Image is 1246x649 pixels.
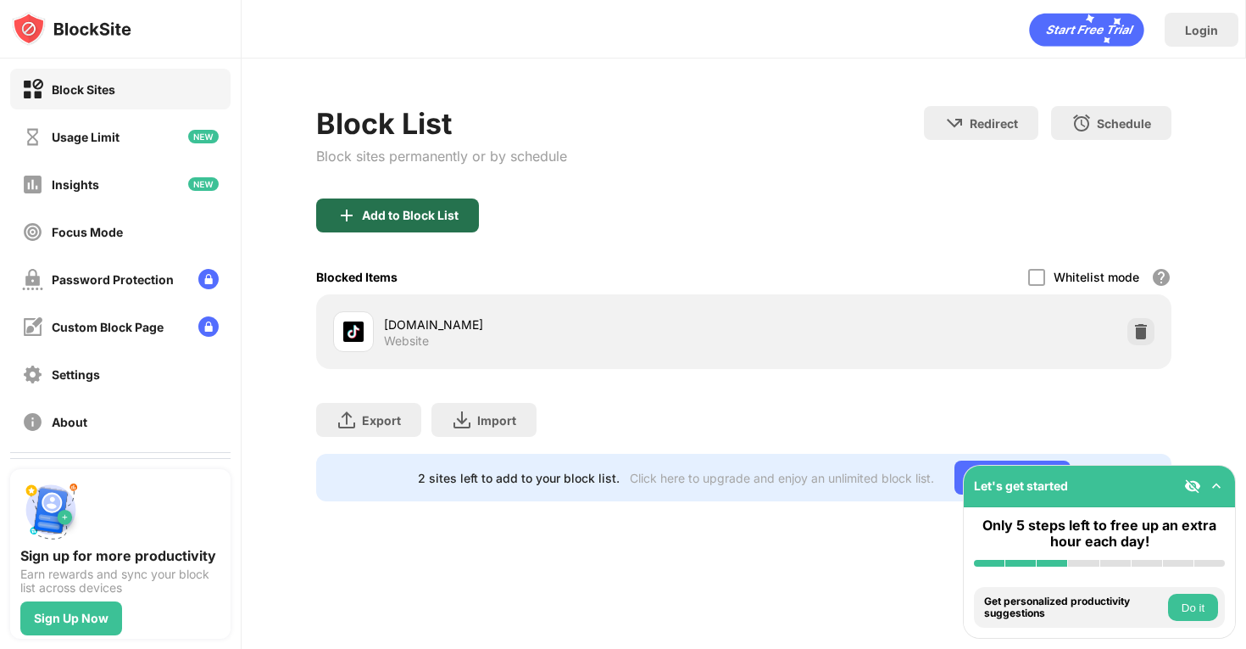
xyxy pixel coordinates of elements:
div: Add to Block List [362,209,459,222]
img: customize-block-page-off.svg [22,316,43,338]
div: Block List [316,106,567,141]
div: Block Sites [52,82,115,97]
div: Custom Block Page [52,320,164,334]
img: time-usage-off.svg [22,126,43,148]
div: [DOMAIN_NAME] [384,316,743,333]
div: Let's get started [974,478,1068,493]
img: new-icon.svg [188,177,219,191]
div: Login [1185,23,1218,37]
div: Blocked Items [316,270,398,284]
img: logo-blocksite.svg [12,12,131,46]
img: insights-off.svg [22,174,43,195]
div: Schedule [1097,116,1151,131]
div: Website [384,333,429,349]
img: about-off.svg [22,411,43,433]
div: Click here to upgrade and enjoy an unlimited block list. [630,471,934,485]
div: Focus Mode [52,225,123,239]
button: Do it [1168,594,1218,621]
img: eye-not-visible.svg [1184,478,1201,495]
img: password-protection-off.svg [22,269,43,290]
div: Import [477,413,516,428]
div: Earn rewards and sync your block list across devices [20,568,220,595]
div: Insights [52,177,99,192]
div: Block sites permanently or by schedule [316,148,567,165]
div: Get personalized productivity suggestions [984,596,1164,620]
img: block-on.svg [22,79,43,100]
img: lock-menu.svg [198,269,219,289]
img: omni-setup-toggle.svg [1208,478,1225,495]
div: Password Protection [52,272,174,287]
div: Redirect [970,116,1018,131]
img: lock-menu.svg [198,316,219,337]
img: new-icon.svg [188,130,219,143]
div: Sign up for more productivity [20,547,220,564]
div: About [52,415,87,429]
img: focus-off.svg [22,221,43,243]
div: Only 5 steps left to free up an extra hour each day! [974,518,1225,550]
img: push-signup.svg [20,479,81,540]
img: settings-off.svg [22,364,43,385]
div: Sign Up Now [34,612,108,625]
div: 2 sites left to add to your block list. [418,471,620,485]
div: Export [362,413,401,428]
div: animation [1029,13,1144,47]
div: Usage Limit [52,130,120,144]
img: favicons [343,322,364,342]
div: Go Unlimited [954,461,1071,495]
div: Whitelist mode [1054,270,1139,284]
div: Settings [52,367,100,382]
